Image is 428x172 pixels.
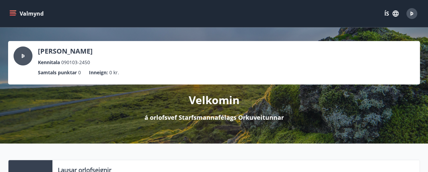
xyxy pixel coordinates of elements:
p: Velkomin [189,93,240,108]
button: menu [8,7,46,20]
span: 090103-2450 [61,59,90,66]
p: á orlofsvef Starfsmannafélags Orkuveitunnar [144,113,284,122]
button: Þ [404,5,420,22]
button: ÍS [381,7,402,20]
p: Kennitala [38,59,60,66]
span: 0 [78,69,81,76]
span: Þ [410,10,413,17]
span: 0 kr. [109,69,119,76]
span: Þ [21,52,25,60]
p: Inneign : [89,69,108,76]
p: Samtals punktar [38,69,77,76]
p: [PERSON_NAME] [38,46,93,56]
